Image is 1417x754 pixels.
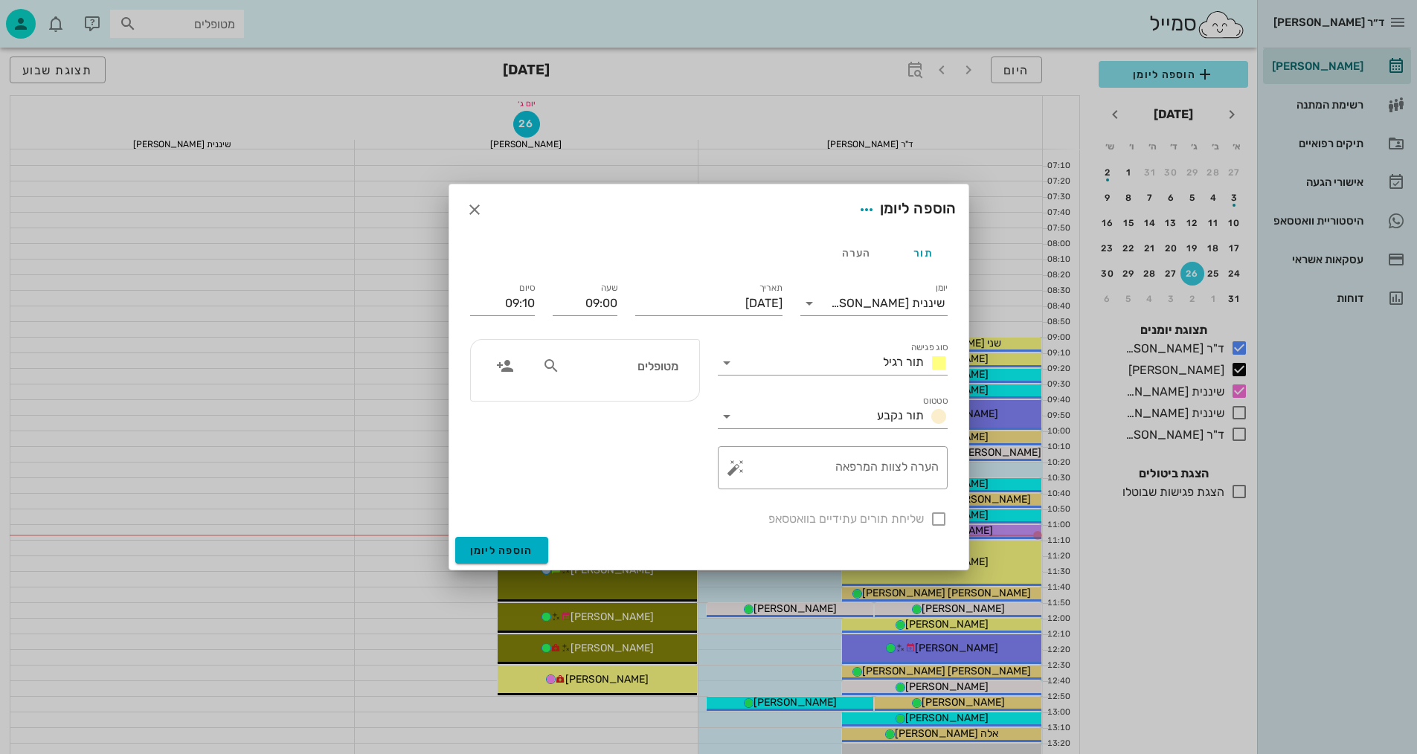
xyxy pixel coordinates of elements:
span: תור רגיל [883,355,924,369]
div: סטטוסתור נקבע [718,405,948,428]
label: סוג פגישה [910,342,948,353]
div: הוספה ליומן [853,196,957,223]
div: סוג פגישהתור רגיל [718,351,948,375]
div: תור [890,235,957,271]
label: סטטוס [923,396,948,407]
div: שיננית [PERSON_NAME] [831,297,945,310]
div: יומןשיננית [PERSON_NAME] [800,291,948,315]
span: הוספה ליומן [470,544,533,557]
label: יומן [935,283,948,294]
label: סיום [519,283,535,294]
div: הערה [823,235,890,271]
button: הוספה ליומן [455,537,548,564]
label: שעה [600,283,617,294]
label: תאריך [759,283,783,294]
span: תור נקבע [877,408,924,422]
